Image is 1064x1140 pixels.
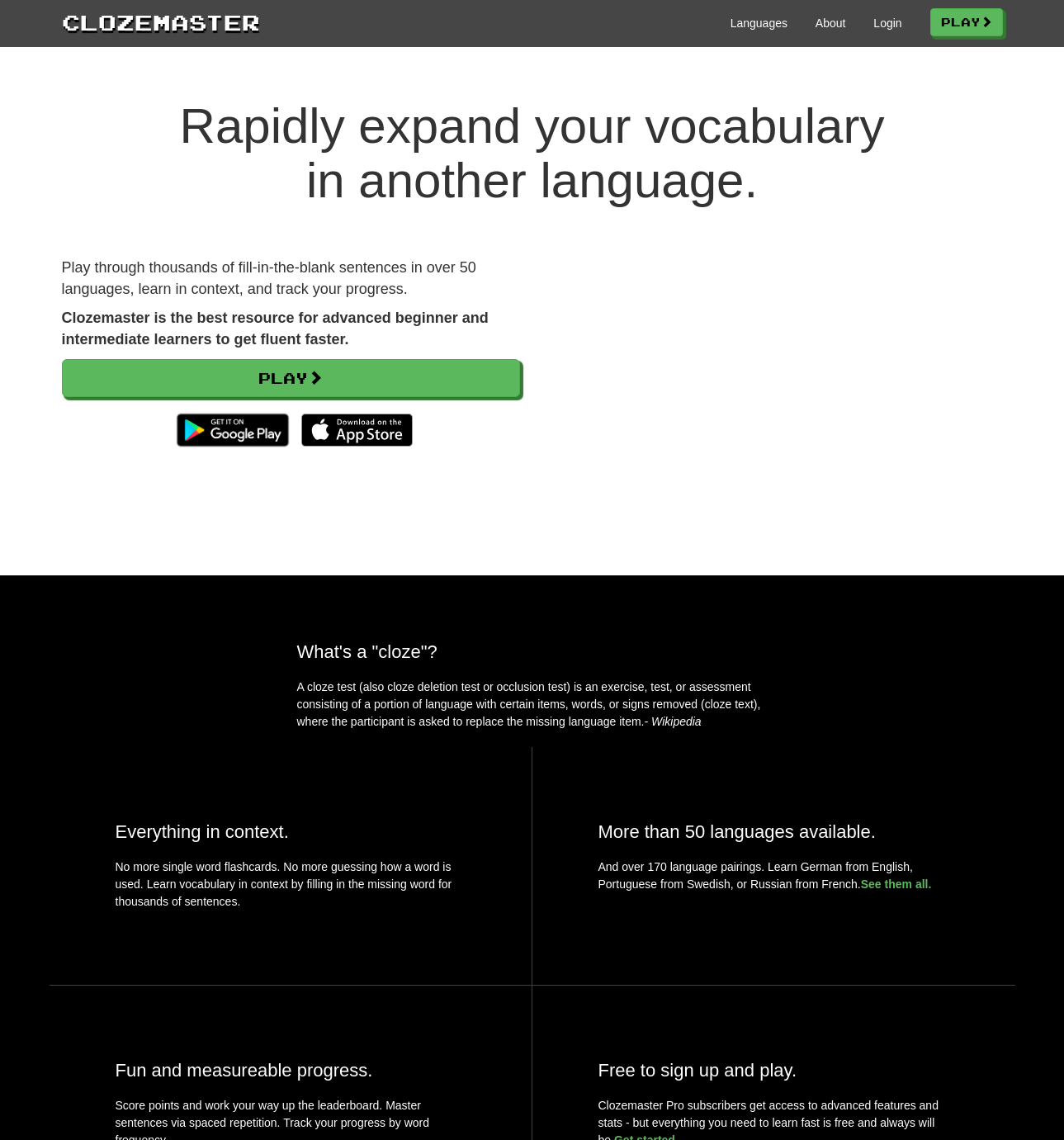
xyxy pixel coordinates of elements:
a: Login [873,15,901,31]
h2: More than 50 languages available. [598,821,949,842]
a: Clozemaster [62,7,260,37]
h2: Free to sign up and play. [598,1060,949,1081]
p: No more single word flashcards. No more guessing how a word is used. Learn vocabulary in context ... [116,859,466,919]
a: See them all. [861,877,932,891]
img: Download_on_the_App_Store_Badge_US-UK_135x40-25178aeef6eb6b83b96f5f2d004eda3bffbb37122de64afbaef7... [301,414,413,447]
h2: Everything in context. [116,821,466,842]
p: And over 170 language pairings. Learn German from English, Portuguese from Swedish, or Russian fr... [598,859,949,893]
h2: Fun and measureable progress. [116,1060,466,1081]
p: A cloze test (also cloze deletion test or occlusion test) is an exercise, test, or assessment con... [297,679,768,731]
a: Languages [731,15,787,31]
em: - Wikipedia [645,715,702,728]
img: Get it on Google Play [168,405,296,455]
h2: What's a "cloze"? [297,641,768,662]
p: Play through thousands of fill-in-the-blank sentences in over 50 languages, learn in context, and... [62,258,520,300]
strong: Clozemaster is the best resource for advanced beginner and intermediate learners to get fluent fa... [62,310,489,348]
a: About [816,15,846,31]
a: Play [62,359,520,397]
a: Play [930,8,1003,36]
